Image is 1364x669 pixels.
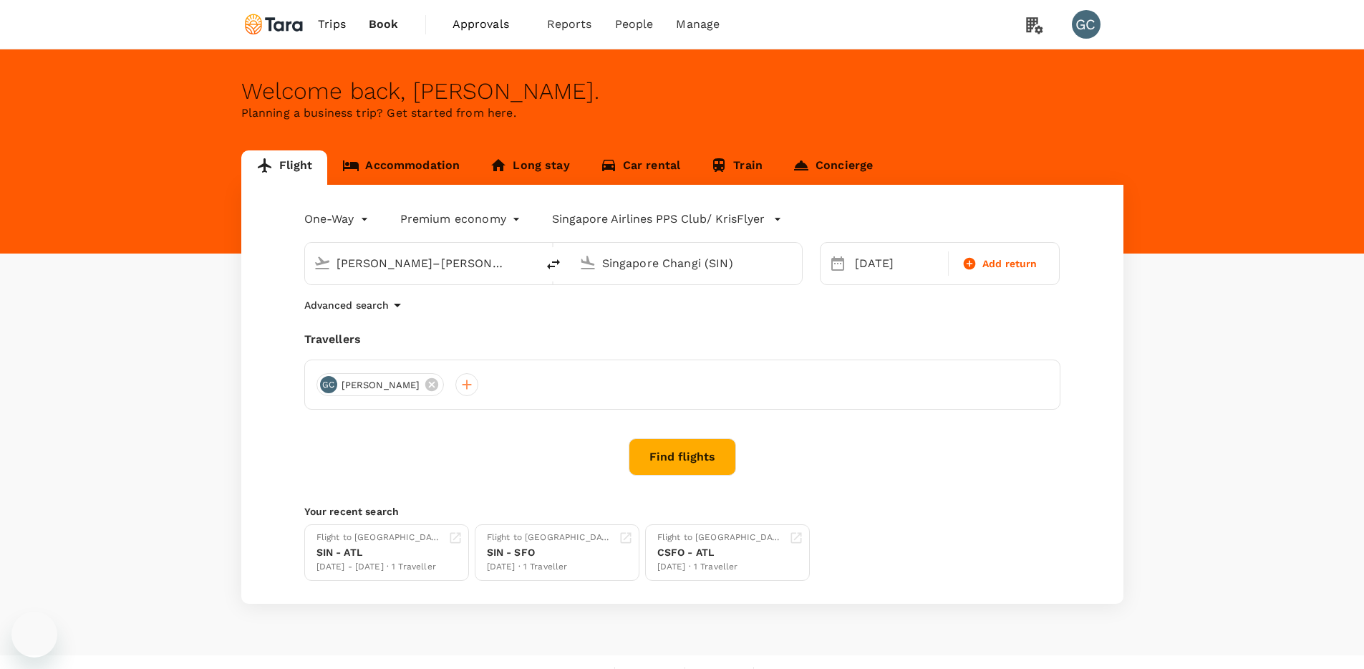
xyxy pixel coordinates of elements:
div: [DATE] - [DATE] · 1 Traveller [316,560,442,574]
div: Travellers [304,331,1060,348]
div: GC[PERSON_NAME] [316,373,445,396]
div: Welcome back , [PERSON_NAME] . [241,78,1123,105]
a: Flight [241,150,328,185]
span: [PERSON_NAME] [333,378,429,393]
a: Long stay [475,150,584,185]
span: Approvals [453,16,524,33]
div: Flight to [GEOGRAPHIC_DATA] [657,531,783,545]
button: Find flights [629,438,736,476]
p: Singapore Airlines PPS Club/ KrisFlyer [552,211,765,228]
span: Reports [547,16,592,33]
iframe: Button to launch messaging window [11,612,57,658]
input: Depart from [337,252,506,274]
a: Car rental [585,150,696,185]
div: [DATE] [849,249,945,278]
p: Advanced search [304,298,389,312]
div: [DATE] · 1 Traveller [657,560,783,574]
div: SIN - SFO [487,545,613,560]
div: GC [1072,10,1101,39]
button: Open [792,261,795,264]
button: delete [536,247,571,281]
span: Manage [676,16,720,33]
a: Train [695,150,778,185]
span: Trips [318,16,346,33]
p: Your recent search [304,504,1060,519]
button: Advanced search [304,297,406,314]
button: Open [526,261,529,264]
div: SIN - ATL [316,545,442,560]
div: GC [320,376,337,393]
img: Tara Climate Ltd [241,9,307,40]
button: Singapore Airlines PPS Club/ KrisFlyer [552,211,782,228]
a: Concierge [778,150,888,185]
a: Accommodation [327,150,475,185]
div: One-Way [304,208,372,231]
input: Going to [602,252,772,274]
div: Flight to [GEOGRAPHIC_DATA] [487,531,613,545]
div: Premium economy [400,208,523,231]
div: CSFO - ATL [657,545,783,560]
div: Flight to [GEOGRAPHIC_DATA] [316,531,442,545]
span: People [615,16,654,33]
span: Book [369,16,399,33]
div: [DATE] · 1 Traveller [487,560,613,574]
span: Add return [982,256,1037,271]
p: Planning a business trip? Get started from here. [241,105,1123,122]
